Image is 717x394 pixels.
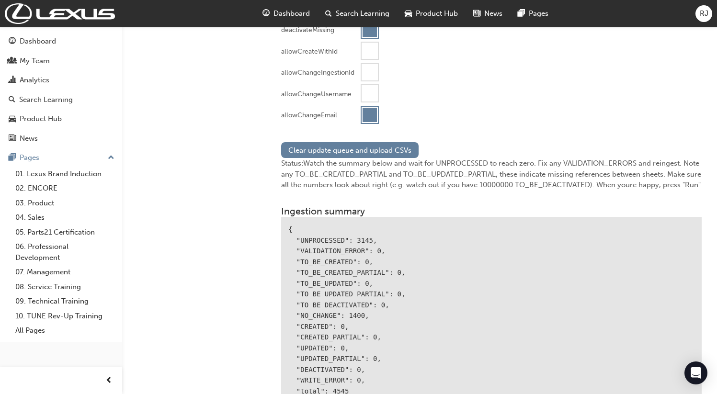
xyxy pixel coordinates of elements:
[9,37,16,46] span: guage-icon
[262,8,270,20] span: guage-icon
[416,8,458,19] span: Product Hub
[105,375,113,387] span: prev-icon
[281,111,337,120] div: allowChangeEmail
[336,8,389,19] span: Search Learning
[11,210,118,225] a: 04. Sales
[9,115,16,124] span: car-icon
[4,149,118,167] button: Pages
[510,4,556,23] a: pages-iconPages
[281,142,419,158] button: Clear update queue and upload CSVs
[9,154,16,162] span: pages-icon
[9,76,16,85] span: chart-icon
[9,135,16,143] span: news-icon
[325,8,332,20] span: search-icon
[9,57,16,66] span: people-icon
[20,36,56,47] div: Dashboard
[4,130,118,147] a: News
[11,167,118,181] a: 01. Lexus Brand Induction
[11,181,118,196] a: 02. ENCORE
[20,152,39,163] div: Pages
[4,52,118,70] a: My Team
[684,361,707,384] div: Open Intercom Messenger
[281,90,352,99] div: allowChangeUsername
[529,8,548,19] span: Pages
[19,94,73,105] div: Search Learning
[484,8,502,19] span: News
[11,225,118,240] a: 05. Parts21 Certification
[11,239,118,265] a: 06. Professional Development
[281,47,338,56] div: allowCreateWithId
[4,110,118,128] a: Product Hub
[5,3,115,24] img: Trak
[108,152,114,164] span: up-icon
[4,91,118,109] a: Search Learning
[11,309,118,324] a: 10. TUNE Rev-Up Training
[405,8,412,20] span: car-icon
[466,4,510,23] a: news-iconNews
[473,8,480,20] span: news-icon
[11,196,118,211] a: 03. Product
[695,5,712,22] button: RJ
[20,75,49,86] div: Analytics
[11,323,118,338] a: All Pages
[11,294,118,309] a: 09. Technical Training
[20,113,62,124] div: Product Hub
[281,68,354,78] div: allowChangeIngestionId
[518,8,525,20] span: pages-icon
[4,31,118,149] button: DashboardMy TeamAnalyticsSearch LearningProduct HubNews
[4,71,118,89] a: Analytics
[11,280,118,294] a: 08. Service Training
[318,4,397,23] a: search-iconSearch Learning
[9,96,15,104] span: search-icon
[11,265,118,280] a: 07. Management
[281,25,334,35] div: deactivateMissing
[273,8,310,19] span: Dashboard
[700,8,708,19] span: RJ
[255,4,318,23] a: guage-iconDashboard
[281,158,702,191] div: Status: Watch the summary below and wait for UNPROCESSED to reach zero. Fix any VALIDATION_ERRORS...
[397,4,466,23] a: car-iconProduct Hub
[4,33,118,50] a: Dashboard
[20,56,50,67] div: My Team
[20,133,38,144] div: News
[281,206,702,217] h3: Ingestion summary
